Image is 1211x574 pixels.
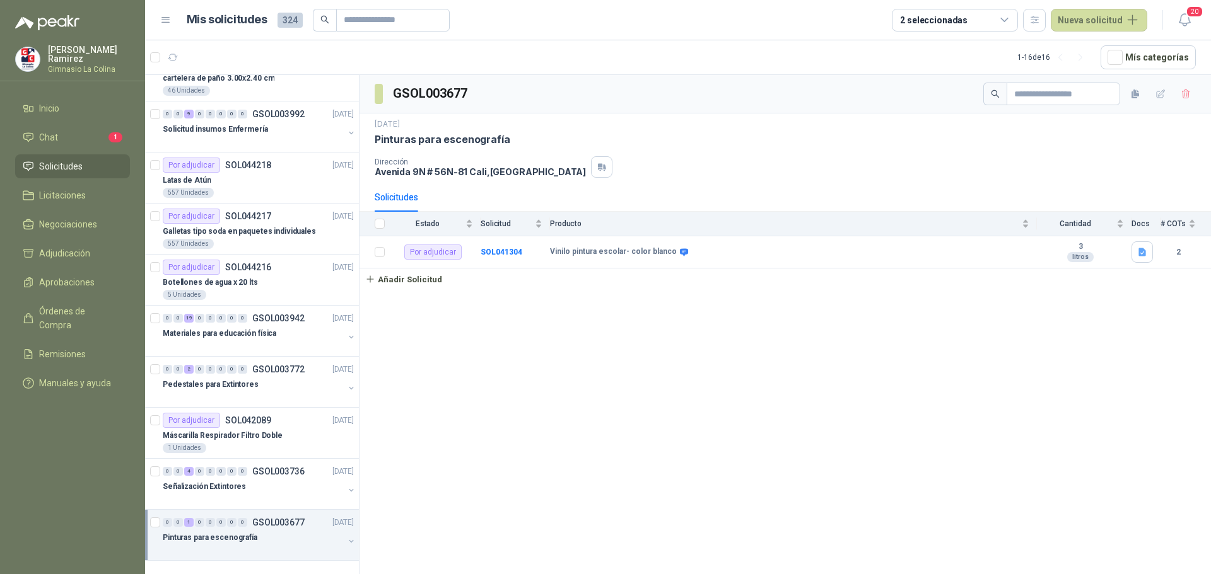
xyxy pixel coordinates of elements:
span: Remisiones [39,347,86,361]
div: 19 [184,314,194,323]
p: [DATE] [332,466,354,478]
img: Company Logo [16,47,40,71]
div: litros [1067,252,1094,262]
h3: GSOL003677 [393,84,469,103]
b: SOL041304 [481,248,522,256]
p: GSOL003992 [252,110,305,118]
p: Pedestales para Extintores [163,379,259,391]
a: Por adjudicarSOL044217[DATE] Galletas tipo soda en paquetes individuales557 Unidades [145,204,359,255]
p: [DATE] [332,261,354,273]
div: Por adjudicar [163,209,220,224]
div: 0 [238,467,247,476]
div: 557 Unidades [163,239,214,249]
div: Por adjudicar [404,244,462,260]
span: Solicitud [481,219,532,228]
div: 0 [206,518,215,527]
a: Remisiones [15,342,130,366]
span: Producto [550,219,1019,228]
p: GSOL003942 [252,314,305,323]
div: 0 [238,314,247,323]
div: 0 [195,365,204,374]
div: 0 [173,467,183,476]
div: 0 [206,110,215,118]
span: Cantidad [1037,219,1114,228]
button: Nueva solicitud [1051,9,1147,32]
div: 0 [238,365,247,374]
p: SOL044218 [225,161,271,169]
th: Estado [392,212,481,236]
div: 0 [195,110,204,118]
span: search [991,89,1000,98]
span: Chat [39,130,58,144]
th: Docs [1132,212,1161,236]
p: [DATE] [332,210,354,222]
p: Gimnasio La Colina [48,66,130,73]
b: 2 [1161,246,1196,258]
div: Por adjudicar [163,158,220,173]
p: [DATE] [332,517,354,529]
p: Galletas tipo soda en paquetes individuales [163,226,316,238]
div: 0 [216,365,226,374]
p: [DATE] [332,364,354,376]
p: Materiales para educación física [163,328,276,340]
span: 324 [278,13,303,28]
div: 0 [216,467,226,476]
span: Adjudicación [39,246,90,260]
th: Cantidad [1037,212,1132,236]
div: 557 Unidades [163,188,214,198]
div: 0 [173,518,183,527]
p: SOL044216 [225,263,271,272]
div: 0 [206,467,215,476]
p: Botellones de agua x 20 lts [163,277,258,289]
div: 0 [173,365,183,374]
div: 9 [184,110,194,118]
a: Por adjudicarSOL042089[DATE] Máscarilla Respirador Filtro Doble1 Unidades [145,408,359,459]
a: Añadir Solicitud [360,268,1211,290]
a: 0 0 9 0 0 0 0 0 GSOL003992[DATE] Solicitud insumos Enfermería [163,106,356,147]
div: 0 [216,518,226,527]
div: 0 [163,518,172,527]
div: 1 - 16 de 16 [1017,47,1091,67]
div: Por adjudicar [163,260,220,275]
button: 20 [1173,9,1196,32]
p: GSOL003736 [252,467,305,476]
th: Producto [550,212,1037,236]
span: Estado [392,219,463,228]
div: 0 [206,314,215,323]
span: Solicitudes [39,159,83,173]
span: Negociaciones [39,217,97,231]
a: Inicio [15,96,130,120]
p: SOL042089 [225,416,271,425]
p: Dirección [375,158,586,166]
th: Solicitud [481,212,550,236]
div: 0 [173,314,183,323]
a: Manuales y ayuda [15,371,130,395]
div: 0 [163,110,172,118]
div: 5 Unidades [163,290,206,300]
p: GSOL003772 [252,365,305,374]
p: Latas de Atún [163,175,211,187]
span: Manuales y ayuda [39,376,111,390]
span: 1 [108,132,122,142]
img: Logo peakr [15,15,79,30]
a: 0 0 19 0 0 0 0 0 GSOL003942[DATE] Materiales para educación física [163,311,356,351]
div: 0 [206,365,215,374]
div: Por adjudicar [163,413,220,428]
a: Órdenes de Compra [15,299,130,337]
span: # COTs [1161,219,1186,228]
p: [PERSON_NAME] Ramirez [48,45,130,63]
b: Vinilo pintura escolar- color blanco [550,247,677,257]
a: Aprobaciones [15,270,130,294]
a: Adjudicación [15,241,130,265]
div: 1 [184,518,194,527]
div: 2 seleccionadas [900,13,968,27]
div: 0 [216,314,226,323]
div: 0 [227,314,237,323]
span: Aprobaciones [39,275,95,289]
a: Chat1 [15,125,130,149]
div: 0 [227,365,237,374]
p: cartelera de paño 3.00x2.40 cm [163,72,274,84]
div: 0 [195,518,204,527]
p: [DATE] [332,415,354,427]
div: 1 Unidades [163,443,206,453]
